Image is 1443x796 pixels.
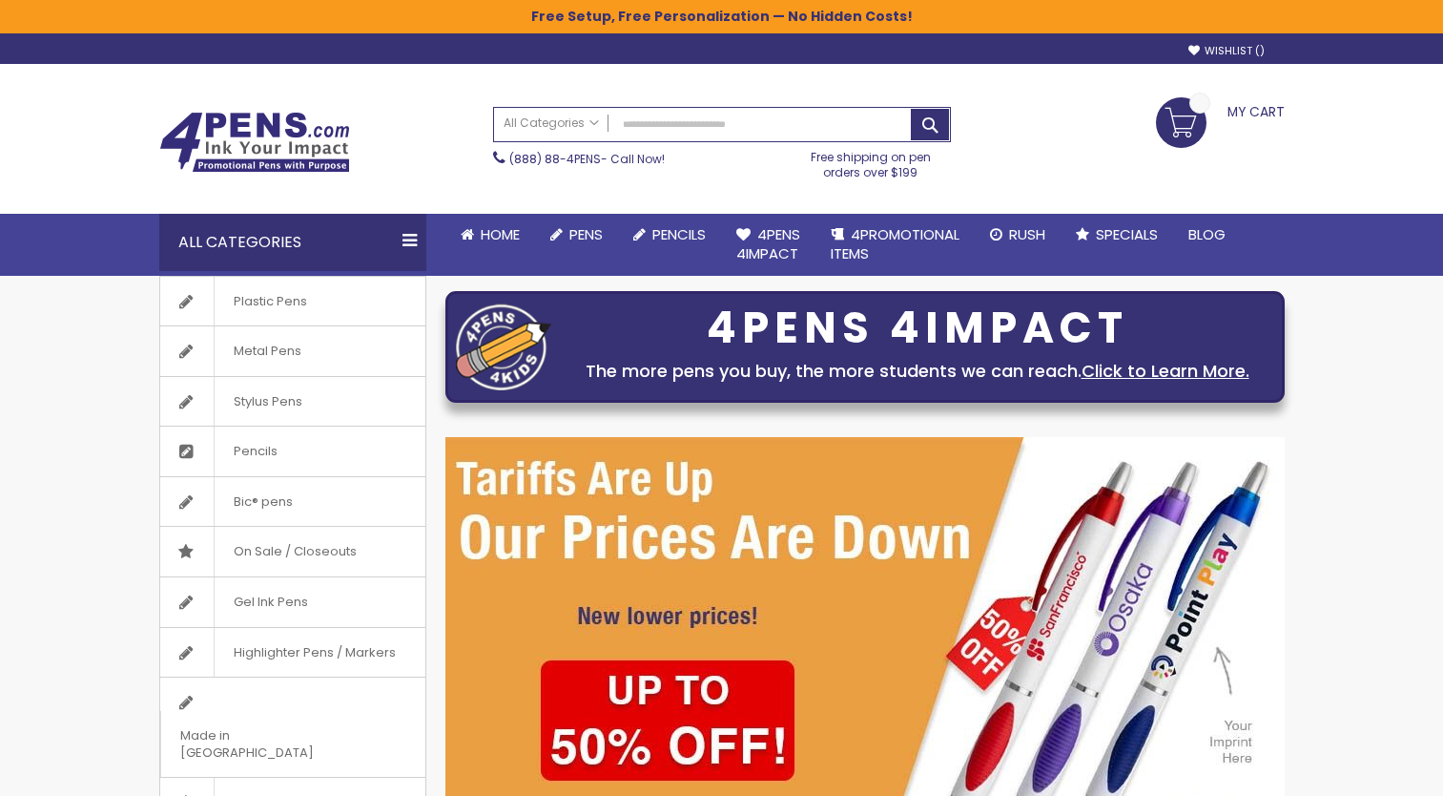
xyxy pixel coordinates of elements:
[160,577,425,627] a: Gel Ink Pens
[214,527,376,576] span: On Sale / Closeouts
[160,427,425,476] a: Pencils
[618,214,721,256] a: Pencils
[1188,44,1265,58] a: Wishlist
[160,277,425,326] a: Plastic Pens
[736,224,800,263] span: 4Pens 4impact
[160,711,378,777] span: Made in [GEOGRAPHIC_DATA]
[652,224,706,244] span: Pencils
[159,112,350,173] img: 4Pens Custom Pens and Promotional Products
[815,214,975,276] a: 4PROMOTIONALITEMS
[160,628,425,678] a: Highlighter Pens / Markers
[1096,224,1158,244] span: Specials
[721,214,815,276] a: 4Pens4impact
[456,304,551,390] img: four_pen_logo.png
[561,358,1274,385] div: The more pens you buy, the more students we can reach.
[1188,224,1226,244] span: Blog
[214,427,297,476] span: Pencils
[214,577,327,627] span: Gel Ink Pens
[445,214,535,256] a: Home
[975,214,1061,256] a: Rush
[569,224,603,244] span: Pens
[160,377,425,427] a: Stylus Pens
[494,108,608,139] a: All Categories
[535,214,618,256] a: Pens
[561,308,1274,348] div: 4PENS 4IMPACT
[214,277,326,326] span: Plastic Pens
[504,115,599,131] span: All Categories
[214,628,415,678] span: Highlighter Pens / Markers
[509,151,601,167] a: (888) 88-4PENS
[160,527,425,576] a: On Sale / Closeouts
[160,326,425,376] a: Metal Pens
[214,477,312,527] span: Bic® pens
[831,224,959,263] span: 4PROMOTIONAL ITEMS
[481,224,520,244] span: Home
[509,151,665,167] span: - Call Now!
[214,326,320,376] span: Metal Pens
[791,142,951,180] div: Free shipping on pen orders over $199
[159,214,426,271] div: All Categories
[1009,224,1045,244] span: Rush
[160,477,425,527] a: Bic® pens
[1173,214,1241,256] a: Blog
[1061,214,1173,256] a: Specials
[160,678,425,777] a: Made in [GEOGRAPHIC_DATA]
[214,377,321,427] span: Stylus Pens
[1082,359,1249,383] a: Click to Learn More.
